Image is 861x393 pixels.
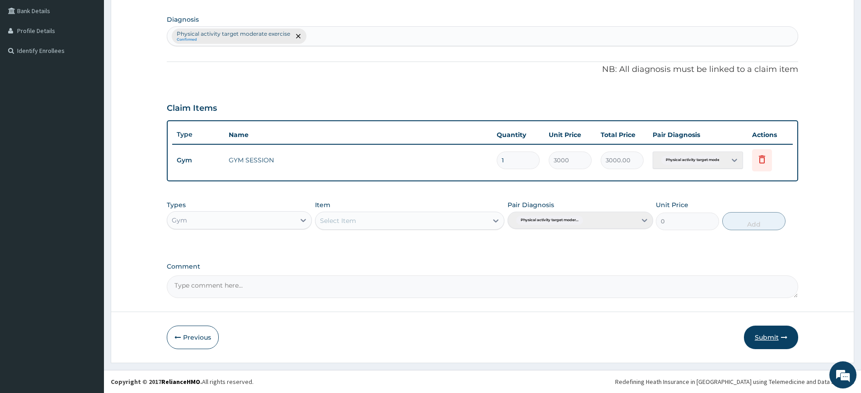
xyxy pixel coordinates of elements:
[596,126,648,144] th: Total Price
[648,126,748,144] th: Pair Diagnosis
[744,326,798,349] button: Submit
[172,126,224,143] th: Type
[172,216,187,225] div: Gym
[5,247,172,279] textarea: Type your message and hit 'Enter'
[17,45,37,68] img: d_794563401_company_1708531726252_794563401
[161,378,200,386] a: RelianceHMO
[508,200,554,209] label: Pair Diagnosis
[167,263,798,270] label: Comment
[167,15,199,24] label: Diagnosis
[52,114,125,205] span: We're online!
[748,126,793,144] th: Actions
[615,377,854,386] div: Redefining Heath Insurance in [GEOGRAPHIC_DATA] using Telemedicine and Data Science!
[224,151,492,169] td: GYM SESSION
[722,212,786,230] button: Add
[167,104,217,114] h3: Claim Items
[47,51,152,62] div: Chat with us now
[656,200,688,209] label: Unit Price
[492,126,544,144] th: Quantity
[104,370,861,393] footer: All rights reserved.
[167,64,798,76] p: NB: All diagnosis must be linked to a claim item
[111,378,202,386] strong: Copyright © 2017 .
[544,126,596,144] th: Unit Price
[167,201,186,209] label: Types
[320,216,356,225] div: Select Item
[148,5,170,26] div: Minimize live chat window
[167,326,219,349] button: Previous
[224,126,492,144] th: Name
[172,152,224,169] td: Gym
[315,200,330,209] label: Item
